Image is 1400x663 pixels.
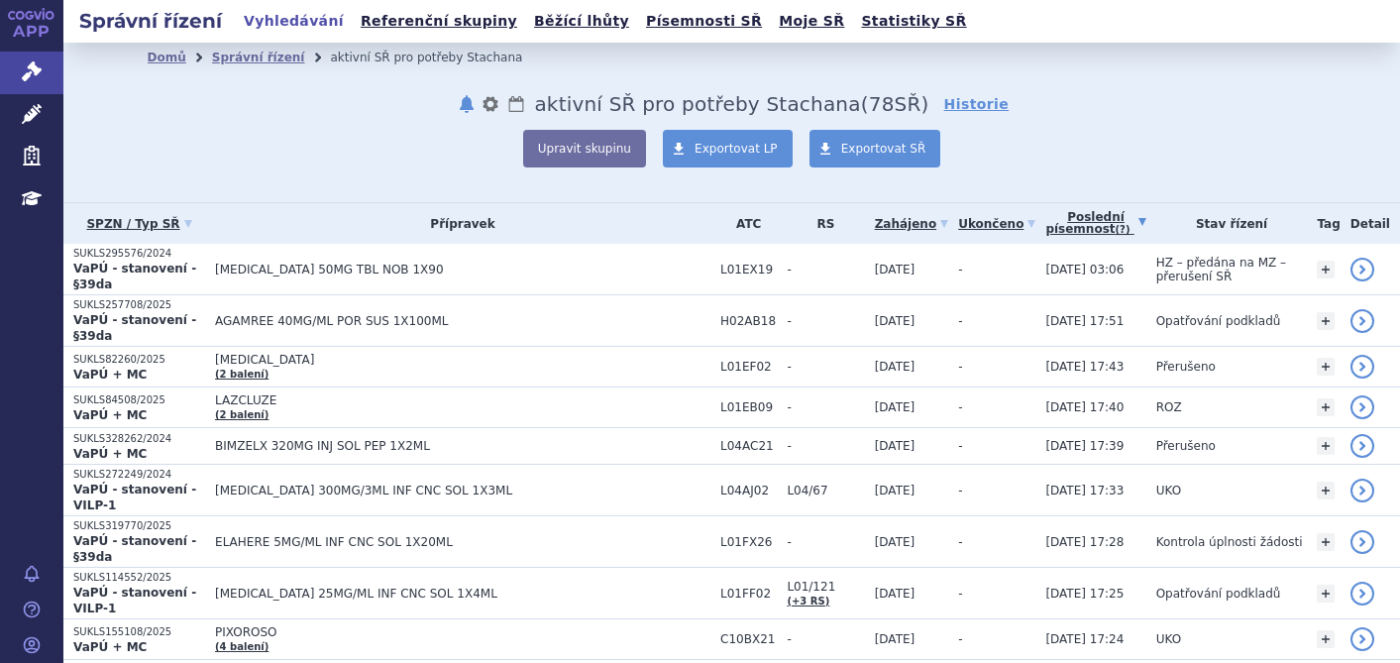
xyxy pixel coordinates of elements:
th: Detail [1341,203,1400,244]
span: - [787,263,864,276]
span: [DATE] 17:39 [1045,439,1124,453]
span: [DATE] [875,360,915,374]
a: Vyhledávání [238,8,350,35]
span: HZ – předána na MZ – přerušení SŘ [1156,256,1286,283]
span: [DATE] 17:25 [1045,587,1124,601]
span: - [787,439,864,453]
button: notifikace [457,92,477,116]
a: Ukončeno [958,210,1035,238]
a: detail [1350,627,1374,651]
p: SUKLS155108/2025 [73,625,205,639]
strong: VaPÚ + MC [73,368,147,382]
p: SUKLS114552/2025 [73,571,205,585]
strong: VaPÚ - stanovení - §39da [73,534,196,564]
span: Přerušeno [1156,360,1216,374]
span: UKO [1156,484,1181,497]
span: - [958,632,962,646]
a: + [1317,261,1335,278]
a: (2 balení) [215,369,269,380]
span: [DATE] 17:28 [1045,535,1124,549]
span: [DATE] [875,314,915,328]
span: - [787,535,864,549]
span: ELAHERE 5MG/ML INF CNC SOL 1X20ML [215,535,710,549]
span: [DATE] 17:33 [1045,484,1124,497]
a: Referenční skupiny [355,8,523,35]
span: - [787,314,864,328]
span: - [958,535,962,549]
span: - [958,263,962,276]
span: aktivní SŘ pro potřeby Stachana [534,92,860,116]
strong: VaPÚ + MC [73,640,147,654]
a: detail [1350,582,1374,606]
a: Písemnosti SŘ [640,8,768,35]
span: PIXOROSO [215,625,710,639]
a: + [1317,482,1335,499]
span: Opatřování podkladů [1156,314,1281,328]
a: Exportovat LP [663,130,793,167]
span: ( SŘ) [861,92,929,116]
strong: VaPÚ - stanovení - §39da [73,313,196,343]
th: Přípravek [205,203,710,244]
p: SUKLS328262/2024 [73,432,205,446]
span: L01EF02 [720,360,777,374]
p: SUKLS272249/2024 [73,468,205,482]
span: L01FF02 [720,587,777,601]
span: [MEDICAL_DATA] [215,353,710,367]
span: L01/121 [787,580,864,594]
span: - [958,587,962,601]
h2: Správní řízení [63,7,238,35]
span: L04/67 [787,484,864,497]
button: nastavení [481,92,500,116]
span: [MEDICAL_DATA] 50MG TBL NOB 1X90 [215,263,710,276]
a: Exportovat SŘ [809,130,941,167]
a: Domů [148,51,186,64]
a: Správní řízení [212,51,305,64]
a: (2 balení) [215,409,269,420]
span: - [958,484,962,497]
li: aktivní SŘ pro potřeby Stachana [330,43,548,72]
span: [DATE] [875,535,915,549]
span: L04AJ02 [720,484,777,497]
span: [DATE] 17:51 [1045,314,1124,328]
span: [DATE] [875,484,915,497]
span: [DATE] 17:40 [1045,400,1124,414]
span: [DATE] [875,587,915,601]
abbr: (?) [1116,224,1131,236]
p: SUKLS84508/2025 [73,393,205,407]
strong: VaPÚ - stanovení - VILP-1 [73,586,196,615]
span: - [958,314,962,328]
span: ROZ [1156,400,1182,414]
span: [DATE] [875,632,915,646]
span: - [787,632,864,646]
a: Statistiky SŘ [855,8,972,35]
strong: VaPÚ + MC [73,447,147,461]
span: Exportovat SŘ [841,142,926,156]
span: BIMZELX 320MG INJ SOL PEP 1X2ML [215,439,710,453]
a: + [1317,585,1335,603]
p: SUKLS82260/2025 [73,353,205,367]
a: + [1317,437,1335,455]
a: + [1317,358,1335,376]
span: Kontrola úplnosti žádosti [1156,535,1303,549]
span: L01EX19 [720,263,777,276]
span: C10BX21 [720,632,777,646]
a: SPZN / Typ SŘ [73,210,205,238]
a: Historie [944,94,1010,114]
th: Stav řízení [1146,203,1308,244]
a: (+3 RS) [787,596,829,607]
span: - [958,400,962,414]
span: UKO [1156,632,1181,646]
a: + [1317,398,1335,416]
strong: VaPÚ - stanovení - VILP-1 [73,483,196,512]
a: detail [1350,355,1374,379]
span: - [787,400,864,414]
span: [DATE] 17:24 [1045,632,1124,646]
span: [DATE] 17:43 [1045,360,1124,374]
a: detail [1350,309,1374,333]
span: Exportovat LP [695,142,778,156]
span: AGAMREE 40MG/ML POR SUS 1X100ML [215,314,710,328]
a: Moje SŘ [773,8,850,35]
span: [MEDICAL_DATA] 25MG/ML INF CNC SOL 1X4ML [215,587,710,601]
a: detail [1350,530,1374,554]
span: - [787,360,864,374]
